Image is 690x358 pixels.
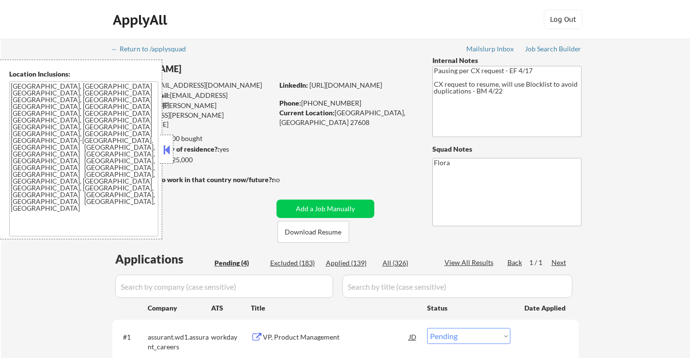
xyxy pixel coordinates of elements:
div: Pending (4) [215,258,263,268]
div: ApplyAll [113,12,170,28]
div: Next [552,258,567,267]
button: Log Out [544,10,583,29]
strong: LinkedIn: [279,81,308,89]
div: Location Inclusions: [9,69,158,79]
div: [EMAIL_ADDRESS][DOMAIN_NAME] [113,91,273,109]
div: Mailslurp Inbox [466,46,515,52]
button: Download Resume [277,221,349,243]
div: workday [211,332,251,342]
div: assurant.wd1.assurant_careers [148,332,211,351]
div: yes [112,144,270,154]
div: Title [251,303,418,313]
div: Back [507,258,523,267]
div: ATS [211,303,251,313]
div: Internal Notes [432,56,582,65]
a: [URL][DOMAIN_NAME] [309,81,382,89]
div: Applications [115,253,211,265]
div: ← Return to /applysquad [111,46,195,52]
div: Company [148,303,211,313]
div: VP, Product Management [263,332,409,342]
a: Mailslurp Inbox [466,45,515,55]
div: [PERSON_NAME][EMAIL_ADDRESS][PERSON_NAME][DOMAIN_NAME] [112,101,273,129]
input: Search by title (case sensitive) [342,275,572,298]
div: Date Applied [524,303,567,313]
input: Search by company (case sensitive) [115,275,333,298]
strong: Phone: [279,99,301,107]
div: Job Search Builder [525,46,582,52]
div: #1 [123,332,140,342]
div: Status [427,299,510,316]
div: JD [408,328,418,345]
strong: Will need Visa to work in that country now/future?: [112,175,274,184]
a: ← Return to /applysquad [111,45,195,55]
div: [PERSON_NAME] [112,63,311,75]
div: View All Results [445,258,496,267]
div: Squad Notes [432,144,582,154]
div: [GEOGRAPHIC_DATA], [GEOGRAPHIC_DATA] 27608 [279,108,416,127]
div: Excluded (183) [270,258,319,268]
div: [PHONE_NUMBER] [279,98,416,108]
div: All (326) [383,258,431,268]
div: 1 / 1 [529,258,552,267]
a: Job Search Builder [525,45,582,55]
div: [EMAIL_ADDRESS][DOMAIN_NAME] [113,80,273,90]
strong: Current Location: [279,109,335,117]
button: Add a Job Manually [276,200,374,218]
div: $225,000 [112,155,273,165]
div: no [272,175,300,185]
div: Applied (139) [326,258,374,268]
div: 139 sent / 200 bought [112,134,273,143]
